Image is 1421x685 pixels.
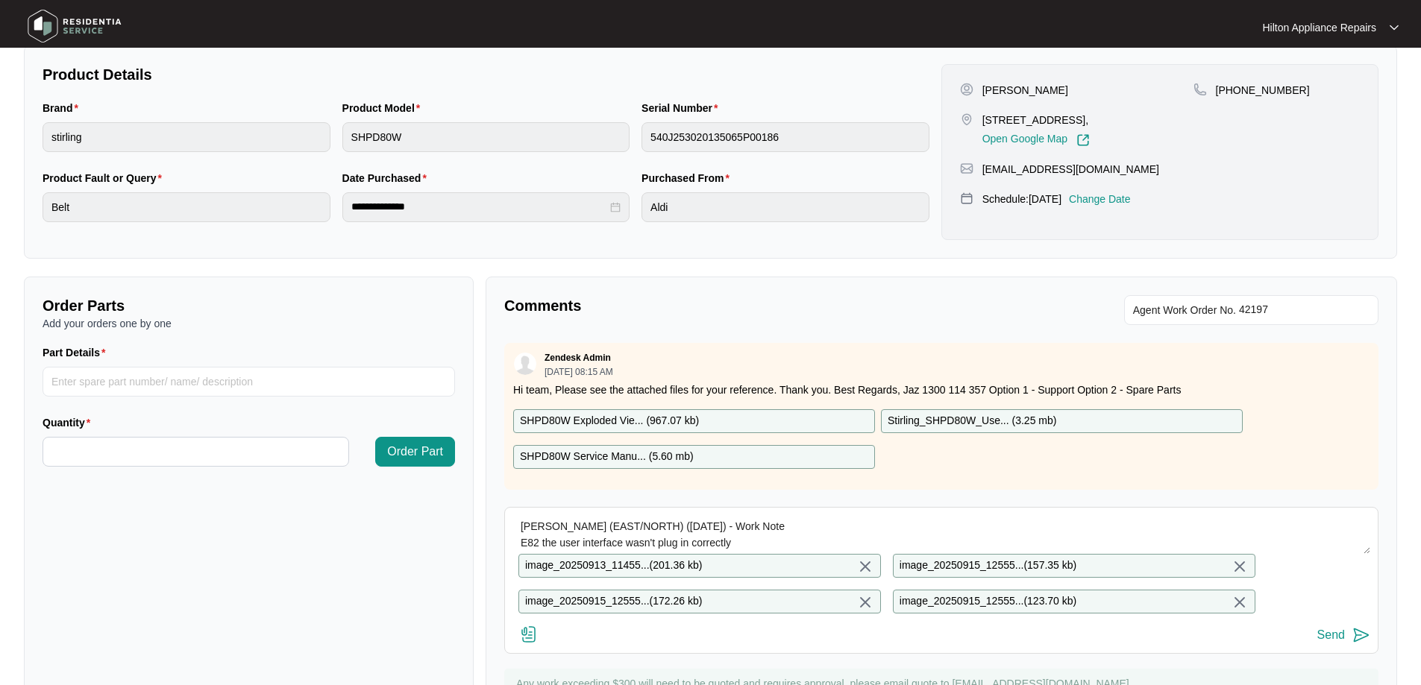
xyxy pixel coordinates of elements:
[960,113,973,126] img: map-pin
[1069,192,1131,206] p: Change Date
[900,593,1076,610] p: image_20250915_12555... ( 123.70 kb )
[1352,626,1370,644] img: send-icon.svg
[642,171,735,186] label: Purchased From
[856,558,874,575] img: close
[43,192,330,222] input: Product Fault or Query
[525,593,702,610] p: image_20250915_12555... ( 172.26 kb )
[1317,625,1370,645] button: Send
[520,625,538,643] img: file-attachment-doc.svg
[1193,83,1207,96] img: map-pin
[1239,301,1370,319] input: Add Agent Work Order No.
[520,413,699,429] p: SHPD80W Exploded Vie... ( 967.07 kb )
[1216,83,1310,98] p: [PHONE_NUMBER]
[900,558,1076,574] p: image_20250915_12555... ( 157.35 kb )
[351,199,608,215] input: Date Purchased
[960,192,973,205] img: map-pin
[982,162,1159,177] p: [EMAIL_ADDRESS][DOMAIN_NAME]
[856,593,874,611] img: close
[642,192,929,222] input: Purchased From
[43,438,348,466] input: Quantity
[513,382,1370,397] p: Hi team, Please see the attached files for your reference. Thank you. Best Regards, Jaz 1300 114 ...
[43,345,112,360] label: Part Details
[982,133,1090,147] a: Open Google Map
[982,192,1061,206] p: Schedule: [DATE]
[22,4,127,48] img: residentia service logo
[43,64,929,85] p: Product Details
[342,101,427,116] label: Product Model
[1076,133,1090,147] img: Link-External
[342,171,433,186] label: Date Purchased
[342,122,630,152] input: Product Model
[982,83,1068,98] p: [PERSON_NAME]
[43,415,96,430] label: Quantity
[545,367,613,376] p: [DATE] 08:15 AM
[375,437,455,467] button: Order Part
[642,122,929,152] input: Serial Number
[387,443,443,461] span: Order Part
[1231,593,1249,611] img: close
[960,162,973,175] img: map-pin
[1133,301,1236,319] span: Agent Work Order No.
[43,101,84,116] label: Brand
[43,171,168,186] label: Product Fault or Query
[520,449,694,465] p: SHPD80W Service Manu... ( 5.60 mb )
[504,295,931,316] p: Comments
[982,113,1090,127] p: [STREET_ADDRESS],
[1317,628,1345,642] div: Send
[642,101,724,116] label: Serial Number
[960,83,973,96] img: user-pin
[43,122,330,152] input: Brand
[1231,558,1249,575] img: close
[43,316,455,331] p: Add your orders one by one
[545,352,611,364] p: Zendesk Admin
[1262,20,1376,35] p: Hilton Appliance Repairs
[43,367,455,397] input: Part Details
[1390,24,1399,31] img: dropdown arrow
[525,558,702,574] p: image_20250913_11455... ( 201.36 kb )
[512,515,1370,554] textarea: [PERSON_NAME] (EAST/NORTH) ([DATE]) - Work Note E82 the user interface wasn't plug in correctly
[888,413,1056,429] p: Stirling_SHPD80W_Use... ( 3.25 mb )
[514,353,536,375] img: user.svg
[43,295,455,316] p: Order Parts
